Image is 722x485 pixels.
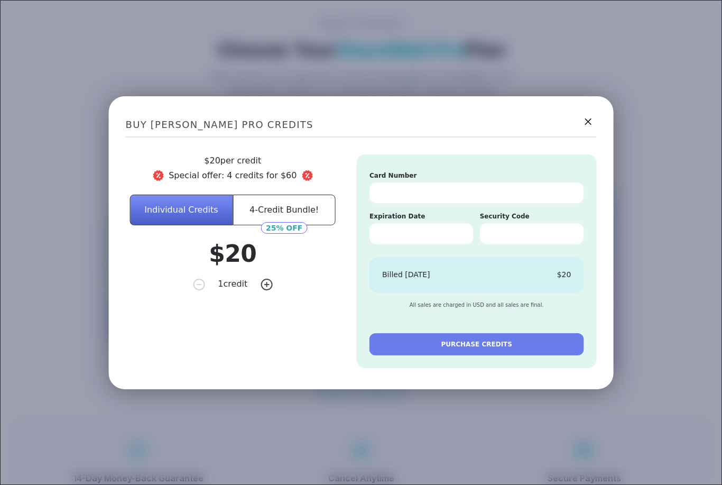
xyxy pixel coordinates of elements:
[441,340,512,349] span: PURCHASE CREDITS
[261,222,307,233] div: 25% OFF
[557,270,571,280] div: $ 20
[489,230,575,239] iframe: Secure CVC input frame
[382,270,430,280] div: Billed [DATE]
[233,194,336,225] button: 4-Credit Bundle!
[369,333,584,355] button: PURCHASE CREDITS
[126,113,597,137] h2: BUY [PERSON_NAME] PRO CREDITS
[130,194,233,225] button: Individual Credits
[378,189,575,198] iframe: Secure card number input frame
[209,237,256,269] h4: $ 20
[369,212,474,221] h5: Expiration Date
[218,278,247,290] span: 1 credit
[126,169,340,181] span: Special offer: 4 credits for $ 60
[410,301,544,309] span: All sales are charged in USD and all sales are final.
[369,171,584,180] h5: Card Number
[126,154,340,167] p: $ 20 per credit
[378,230,465,239] iframe: Secure expiration date input frame
[480,212,584,221] h5: Security Code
